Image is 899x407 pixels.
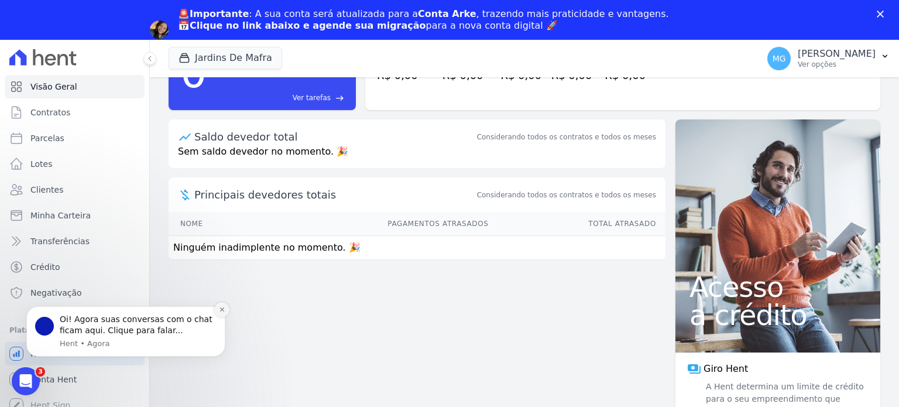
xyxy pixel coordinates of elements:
span: Crédito [30,261,60,273]
div: Saldo devedor total [194,129,475,145]
span: Transferências [30,235,90,247]
a: Crédito [5,255,145,279]
iframe: Intercom notifications mensagem [9,289,243,375]
button: Jardins De Mafra [169,47,282,69]
span: Giro Hent [704,362,748,376]
a: Ver tarefas east [212,93,344,103]
span: a crédito [689,301,866,329]
span: east [335,94,344,102]
button: MG [PERSON_NAME] Ver opções [758,42,899,75]
a: Conta Hent [5,368,145,391]
div: Considerando todos os contratos e todos os meses [477,132,656,142]
p: Ver opções [798,60,876,69]
span: Parcelas [30,132,64,144]
a: Visão Geral [5,75,145,98]
p: Sem saldo devedor no momento. 🎉 [169,145,665,168]
a: Minha Carteira [5,204,145,227]
span: Considerando todos os contratos e todos os meses [477,190,656,200]
b: 🚨Importante [178,8,249,19]
a: Agendar migração [178,39,274,52]
span: MG [773,54,786,63]
span: Lotes [30,158,53,170]
th: Total Atrasado [489,212,665,236]
span: Acesso [689,273,866,301]
a: Parcelas [5,126,145,150]
div: Fechar [877,11,888,18]
td: Ninguém inadimplente no momento. 🎉 [169,236,665,260]
span: Clientes [30,184,63,196]
th: Nome [169,212,258,236]
a: Clientes [5,178,145,201]
span: Minha Carteira [30,210,91,221]
div: : A sua conta será atualizada para a , trazendo mais praticidade e vantagens. 📅 para a nova conta... [178,8,669,32]
iframe: Intercom live chat [12,367,40,395]
a: Recebíveis [5,342,145,365]
span: Conta Hent [30,374,77,385]
span: 3 [36,367,45,377]
a: Transferências [5,230,145,253]
span: Principais devedores totais [194,187,475,203]
th: Pagamentos Atrasados [258,212,489,236]
b: Clique no link abaixo e agende sua migração [190,20,426,31]
p: [PERSON_NAME] [798,48,876,60]
span: Visão Geral [30,81,77,93]
span: Contratos [30,107,70,118]
img: Profile image for Adriane [150,20,169,39]
span: Ver tarefas [293,93,331,103]
span: Negativação [30,287,82,299]
a: Contratos [5,101,145,124]
b: Conta Arke [418,8,476,19]
a: Lotes [5,152,145,176]
a: Negativação [5,281,145,305]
